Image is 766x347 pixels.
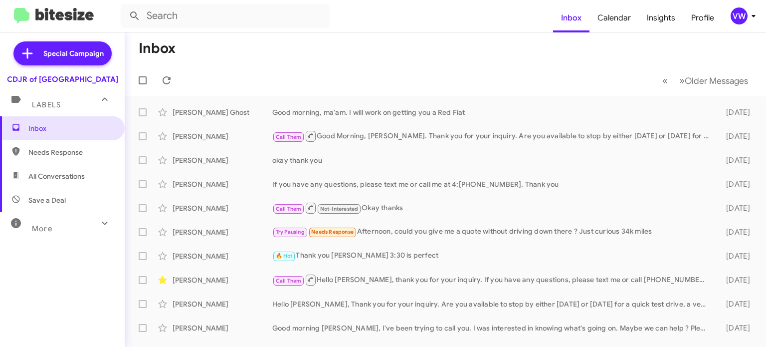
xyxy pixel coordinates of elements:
[272,299,714,309] div: Hello [PERSON_NAME], Thank you for your inquiry. Are you available to stop by either [DATE] or [D...
[272,155,714,165] div: okay thank you
[714,203,758,213] div: [DATE]
[7,74,118,84] div: CDJR of [GEOGRAPHIC_DATA]
[43,48,104,58] span: Special Campaign
[173,275,272,285] div: [PERSON_NAME]
[714,227,758,237] div: [DATE]
[28,147,113,157] span: Needs Response
[173,251,272,261] div: [PERSON_NAME]
[173,179,272,189] div: [PERSON_NAME]
[722,7,755,24] button: vw
[276,206,302,212] span: Call Them
[714,107,758,117] div: [DATE]
[272,226,714,238] div: Afternoon, could you give me a quote without driving down there ? Just curious 34k miles
[173,323,272,333] div: [PERSON_NAME]
[121,4,330,28] input: Search
[714,251,758,261] div: [DATE]
[714,323,758,333] div: [DATE]
[685,75,748,86] span: Older Messages
[173,299,272,309] div: [PERSON_NAME]
[657,70,754,91] nav: Page navigation example
[731,7,748,24] div: vw
[32,100,61,109] span: Labels
[28,195,66,205] span: Save a Deal
[276,134,302,140] span: Call Them
[272,250,714,262] div: Thank you [PERSON_NAME] 3:30 is perfect
[28,171,85,181] span: All Conversations
[272,274,714,286] div: Hello [PERSON_NAME], thank you for your inquiry. If you have any questions, please text me or cal...
[13,41,112,65] a: Special Campaign
[272,179,714,189] div: If you have any questions, please text me or call me at 4:[PHONE_NUMBER]. Thank you
[173,227,272,237] div: [PERSON_NAME]
[272,202,714,214] div: Okay thanks
[32,224,52,233] span: More
[28,123,113,133] span: Inbox
[320,206,359,212] span: Not-Interested
[714,179,758,189] div: [DATE]
[714,155,758,165] div: [DATE]
[662,74,668,87] span: «
[714,275,758,285] div: [DATE]
[272,107,714,117] div: Good morning, ma'am. I will work on getting you a Red Fiat
[714,299,758,309] div: [DATE]
[276,278,302,284] span: Call Them
[656,70,674,91] button: Previous
[173,107,272,117] div: [PERSON_NAME] Ghost
[679,74,685,87] span: »
[639,3,683,32] a: Insights
[173,131,272,141] div: [PERSON_NAME]
[589,3,639,32] a: Calendar
[139,40,176,56] h1: Inbox
[276,229,305,235] span: Try Pausing
[553,3,589,32] a: Inbox
[272,323,714,333] div: Good morning [PERSON_NAME], I've been trying to call you. I was interested in knowing what's goin...
[673,70,754,91] button: Next
[714,131,758,141] div: [DATE]
[683,3,722,32] a: Profile
[272,130,714,142] div: Good Morning, [PERSON_NAME]. Thank you for your inquiry. Are you available to stop by either [DAT...
[276,253,293,259] span: 🔥 Hot
[173,155,272,165] div: [PERSON_NAME]
[173,203,272,213] div: [PERSON_NAME]
[311,229,354,235] span: Needs Response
